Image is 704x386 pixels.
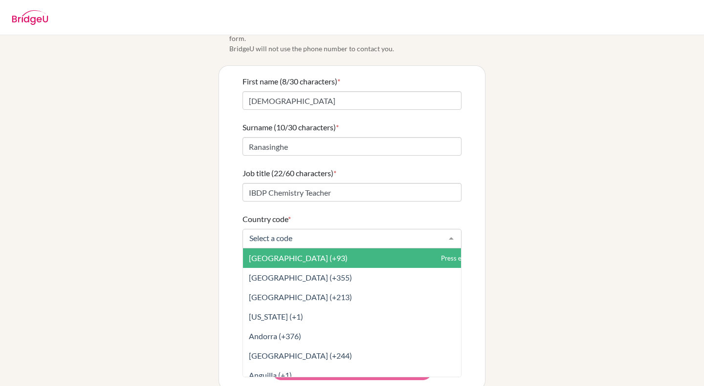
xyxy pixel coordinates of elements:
[249,370,292,380] span: Anguilla (+1)
[249,253,348,263] span: [GEOGRAPHIC_DATA] (+93)
[249,292,352,302] span: [GEOGRAPHIC_DATA] (+213)
[249,351,352,360] span: [GEOGRAPHIC_DATA] (+244)
[242,122,339,133] label: Surname (10/30 characters)
[242,91,462,110] input: Enter your first name
[242,183,462,202] input: Enter your job title
[249,331,301,341] span: Andorra (+376)
[12,10,48,25] img: BridgeU logo
[242,213,291,225] label: Country code
[247,233,441,243] input: Select a code
[242,76,340,87] label: First name (8/30 characters)
[249,273,352,282] span: [GEOGRAPHIC_DATA] (+355)
[249,312,303,321] span: [US_STATE] (+1)
[242,167,336,179] label: Job title (22/60 characters)
[242,137,462,156] input: Enter your surname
